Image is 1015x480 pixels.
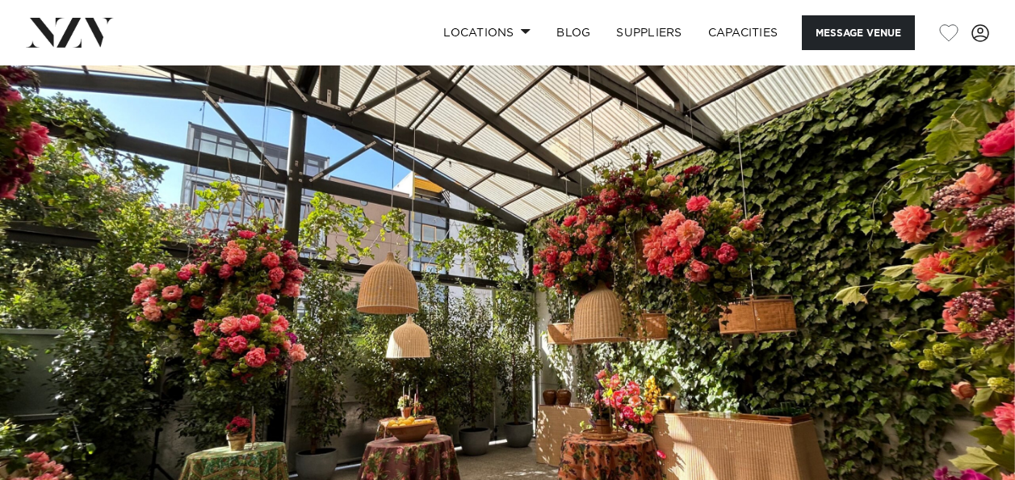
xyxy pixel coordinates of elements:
img: nzv-logo.png [26,18,114,47]
a: Capacities [695,15,791,50]
a: BLOG [543,15,603,50]
a: SUPPLIERS [603,15,694,50]
button: Message Venue [802,15,915,50]
a: Locations [430,15,543,50]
